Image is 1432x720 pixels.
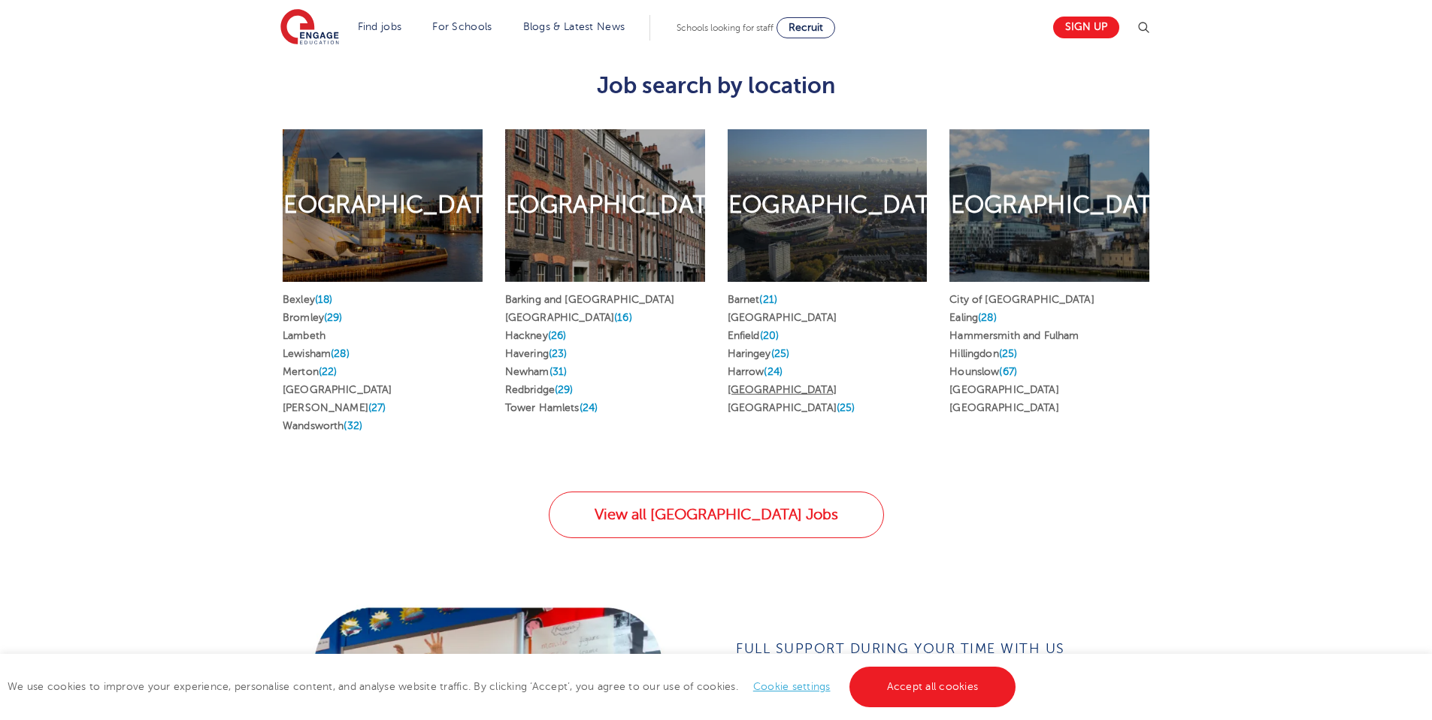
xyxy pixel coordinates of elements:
span: (67) [999,366,1017,377]
a: Haringey(25) [728,348,790,359]
span: (18) [315,294,333,305]
a: Hillingdon(25) [949,348,1017,359]
span: (27) [368,402,386,413]
a: [GEOGRAPHIC_DATA] [728,384,837,395]
span: (31) [549,366,568,377]
span: (24) [764,366,783,377]
a: Bexley(18) [283,294,332,305]
h3: Job search by location [271,73,1161,98]
span: (16) [614,312,632,323]
a: Newham(31) [505,366,567,377]
h2: [GEOGRAPHIC_DATA] [480,189,728,221]
span: (29) [555,384,574,395]
h2: [GEOGRAPHIC_DATA] [259,189,507,221]
span: (21) [759,294,777,305]
a: Blogs & Latest News [523,21,625,32]
span: (25) [999,348,1018,359]
span: (25) [771,348,790,359]
a: [PERSON_NAME](27) [283,402,386,413]
img: Engage Education [280,9,339,47]
a: [GEOGRAPHIC_DATA] [283,384,392,395]
span: (22) [319,366,338,377]
a: Tower Hamlets(24) [505,402,598,413]
span: (24) [580,402,598,413]
span: (20) [760,330,780,341]
h2: [GEOGRAPHIC_DATA] [703,189,951,221]
h2: [GEOGRAPHIC_DATA] [925,189,1173,221]
a: Enfield(20) [728,330,780,341]
a: [GEOGRAPHIC_DATA] [949,402,1058,413]
a: Redbridge(29) [505,384,574,395]
span: (23) [549,348,568,359]
a: Merton(22) [283,366,337,377]
a: Find jobs [358,21,402,32]
span: (28) [978,312,997,323]
a: [GEOGRAPHIC_DATA](16) [505,312,632,323]
a: Accept all cookies [849,667,1016,707]
a: Cookie settings [753,681,831,692]
a: Hackney(26) [505,330,567,341]
span: We use cookies to improve your experience, personalise content, and analyse website traffic. By c... [8,681,1019,692]
a: Bromley(29) [283,312,343,323]
a: Hammersmith and Fulham [949,330,1079,341]
span: (32) [344,420,362,431]
a: For Schools [432,21,492,32]
a: [GEOGRAPHIC_DATA] [728,312,837,323]
span: (28) [331,348,350,359]
a: Recruit [777,17,835,38]
span: (26) [548,330,567,341]
span: Schools looking for staff [677,23,774,33]
a: Lewisham(28) [283,348,350,359]
a: Havering(23) [505,348,568,359]
a: View all [GEOGRAPHIC_DATA] Jobs [549,492,884,538]
a: Barking and [GEOGRAPHIC_DATA] [505,294,674,305]
span: (29) [324,312,343,323]
a: Lambeth [283,330,325,341]
a: City of [GEOGRAPHIC_DATA] [949,294,1094,305]
a: Hounslow(67) [949,366,1017,377]
a: Barnet(21) [728,294,777,305]
a: Wandsworth(32) [283,420,362,431]
a: Ealing(28) [949,312,996,323]
a: Sign up [1053,17,1119,38]
span: (25) [837,402,855,413]
span: Recruit [789,22,823,33]
span: full support during your time with us [736,641,1065,656]
a: [GEOGRAPHIC_DATA](25) [728,402,855,413]
a: [GEOGRAPHIC_DATA] [949,384,1058,395]
a: Harrow(24) [728,366,783,377]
